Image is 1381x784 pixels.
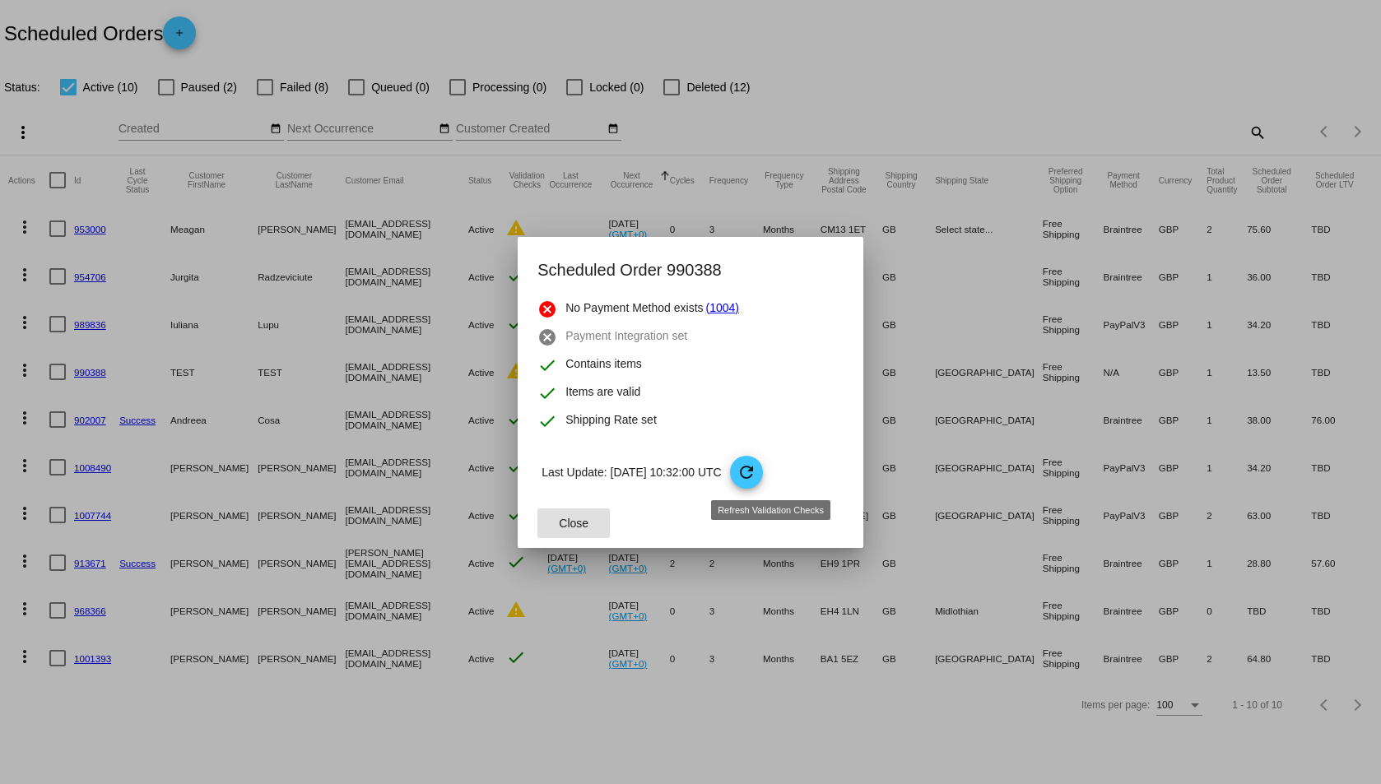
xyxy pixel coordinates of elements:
span: Shipping Rate set [565,411,657,431]
span: No Payment Method exists [565,299,703,319]
button: Close dialog [537,508,610,538]
mat-icon: cancel [537,327,557,347]
mat-icon: refresh [737,462,756,482]
mat-icon: check [537,355,557,375]
span: Payment Integration set [565,327,687,347]
span: Close [559,517,588,530]
p: Last Update: [DATE] 10:32:00 UTC [542,456,844,489]
mat-icon: check [537,411,557,431]
mat-icon: cancel [537,299,557,319]
span: Items are valid [565,383,640,403]
mat-icon: check [537,383,557,403]
span: Contains items [565,355,642,375]
h2: Scheduled Order 990388 [537,257,844,283]
a: (1004) [706,299,739,319]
